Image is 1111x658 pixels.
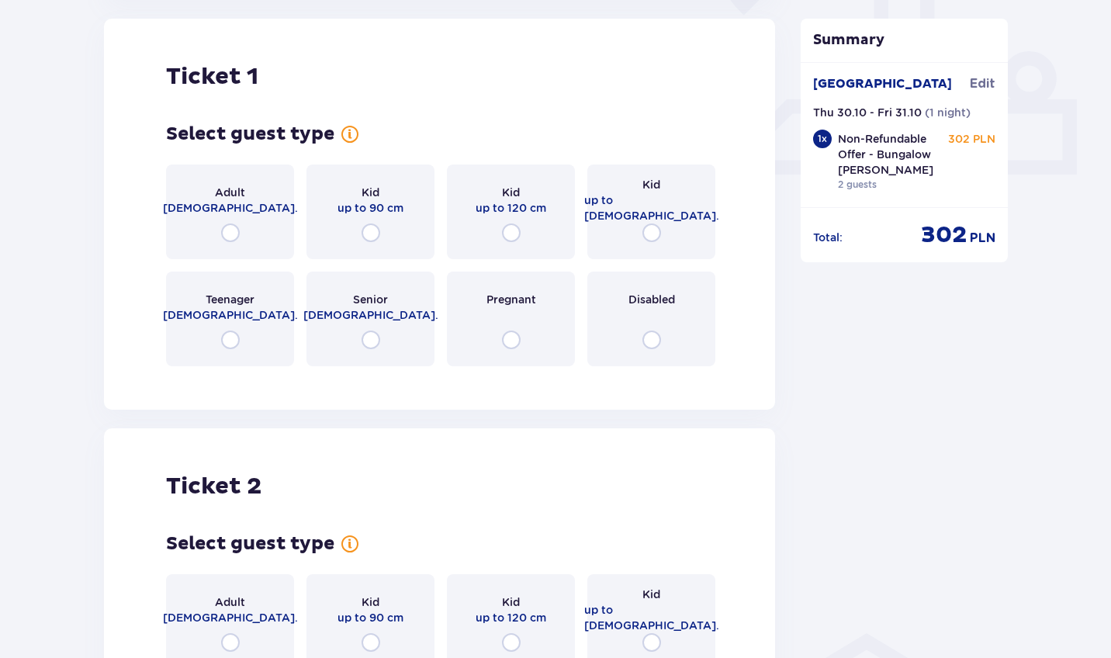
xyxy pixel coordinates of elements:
[163,610,298,625] span: [DEMOGRAPHIC_DATA].
[502,185,520,200] span: Kid
[476,610,546,625] span: up to 120 cm
[642,177,660,192] span: Kid
[813,75,952,92] p: [GEOGRAPHIC_DATA]
[838,131,945,178] p: Non-Refundable Offer - Bungalow [PERSON_NAME]
[303,307,438,323] span: [DEMOGRAPHIC_DATA].
[163,200,298,216] span: [DEMOGRAPHIC_DATA].
[215,185,245,200] span: Adult
[166,123,334,146] h3: Select guest type
[801,31,1009,50] p: Summary
[502,594,520,610] span: Kid
[584,602,719,633] span: up to [DEMOGRAPHIC_DATA].
[337,200,403,216] span: up to 90 cm
[166,532,334,556] h3: Select guest type
[166,472,261,501] h2: Ticket 2
[476,200,546,216] span: up to 120 cm
[813,105,922,120] p: Thu 30.10 - Fri 31.10
[948,131,995,147] p: 302 PLN
[166,62,258,92] h2: Ticket 1
[337,610,403,625] span: up to 90 cm
[206,292,254,307] span: Teenager
[486,292,536,307] span: Pregnant
[813,130,832,148] div: 1 x
[628,292,675,307] span: Disabled
[921,220,967,250] span: 302
[362,594,379,610] span: Kid
[813,230,843,245] p: Total :
[970,75,995,92] span: Edit
[838,178,877,192] p: 2 guests
[925,105,971,120] p: ( 1 night )
[163,307,298,323] span: [DEMOGRAPHIC_DATA].
[642,587,660,602] span: Kid
[970,230,995,247] span: PLN
[362,185,379,200] span: Kid
[353,292,388,307] span: Senior
[584,192,719,223] span: up to [DEMOGRAPHIC_DATA].
[215,594,245,610] span: Adult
